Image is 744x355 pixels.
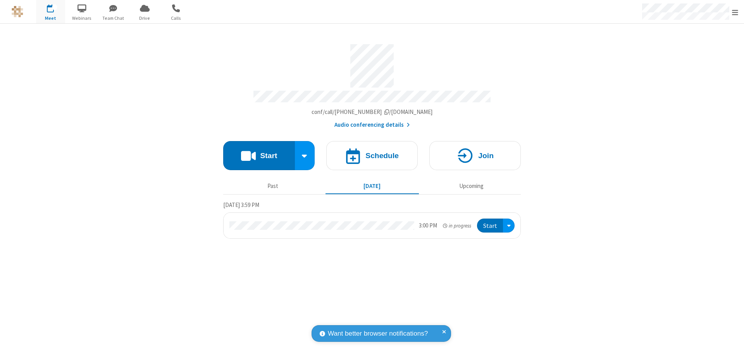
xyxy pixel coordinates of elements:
[419,221,437,230] div: 3:00 PM
[425,179,518,193] button: Upcoming
[312,108,433,117] button: Copy my meeting room linkCopy my meeting room link
[365,152,399,159] h4: Schedule
[67,15,96,22] span: Webinars
[223,38,521,129] section: Account details
[328,329,428,339] span: Want better browser notifications?
[36,15,65,22] span: Meet
[295,141,315,170] div: Start conference options
[223,200,521,239] section: Today's Meetings
[99,15,128,22] span: Team Chat
[130,15,159,22] span: Drive
[52,4,57,10] div: 1
[223,141,295,170] button: Start
[162,15,191,22] span: Calls
[443,222,471,229] em: in progress
[477,219,503,233] button: Start
[223,201,259,209] span: [DATE] 3:59 PM
[312,108,433,115] span: Copy my meeting room link
[478,152,494,159] h4: Join
[503,219,515,233] div: Open menu
[326,141,418,170] button: Schedule
[12,6,23,17] img: QA Selenium DO NOT DELETE OR CHANGE
[226,179,320,193] button: Past
[325,179,419,193] button: [DATE]
[429,141,521,170] button: Join
[334,121,410,129] button: Audio conferencing details
[260,152,277,159] h4: Start
[725,335,738,350] iframe: Chat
